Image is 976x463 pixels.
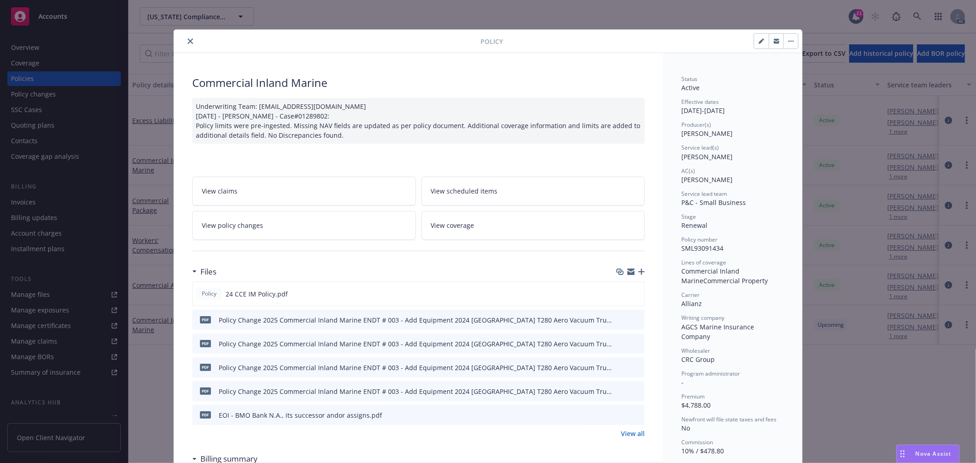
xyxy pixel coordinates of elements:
[703,276,768,285] span: Commercial Property
[681,393,705,400] span: Premium
[681,98,719,106] span: Effective dates
[633,387,641,396] button: preview file
[681,167,695,175] span: AC(s)
[681,378,684,387] span: -
[681,198,746,207] span: P&C - Small Business
[226,289,288,299] span: 24 CCE IM Policy.pdf
[681,415,776,423] span: Newfront will file state taxes and fees
[633,410,641,420] button: preview file
[681,291,700,299] span: Carrier
[480,37,503,46] span: Policy
[681,424,690,432] span: No
[681,258,726,266] span: Lines of coverage
[681,347,710,355] span: Wholesaler
[618,387,626,396] button: download file
[681,152,733,161] span: [PERSON_NAME]
[618,363,626,372] button: download file
[681,370,740,377] span: Program administrator
[681,121,711,129] span: Producer(s)
[681,401,711,409] span: $4,788.00
[681,244,723,253] span: SML93091434
[219,363,615,372] div: Policy Change 2025 Commercial Inland Marine ENDT # 003 - Add Equipment 2024 [GEOGRAPHIC_DATA] T28...
[219,410,382,420] div: EOI - BMO Bank N.A., its successor andor assigns.pdf
[681,144,719,151] span: Service lead(s)
[681,299,702,308] span: Allianz
[681,323,756,341] span: AGCS Marine Insurance Company
[192,98,645,144] div: Underwriting Team: [EMAIL_ADDRESS][DOMAIN_NAME] [DATE] - [PERSON_NAME] - Case#01289802: Policy li...
[421,211,645,240] a: View coverage
[192,177,416,205] a: View claims
[681,190,727,198] span: Service lead team
[618,289,625,299] button: download file
[200,266,216,278] h3: Files
[192,211,416,240] a: View policy changes
[200,290,218,298] span: Policy
[681,98,784,115] div: [DATE] - [DATE]
[219,387,615,396] div: Policy Change 2025 Commercial Inland Marine ENDT # 003 - Add Equipment 2024 [GEOGRAPHIC_DATA] T28...
[202,221,263,230] span: View policy changes
[192,75,645,91] div: Commercial Inland Marine
[681,314,724,322] span: Writing company
[681,267,741,285] span: Commercial Inland Marine
[618,410,626,420] button: download file
[200,364,211,371] span: pdf
[219,339,615,349] div: Policy Change 2025 Commercial Inland Marine ENDT # 003 - Add Equipment 2024 [GEOGRAPHIC_DATA] T28...
[681,236,717,243] span: Policy number
[896,445,960,463] button: Nova Assist
[192,266,216,278] div: Files
[431,186,498,196] span: View scheduled items
[633,339,641,349] button: preview file
[633,363,641,372] button: preview file
[681,447,724,455] span: 10% / $478.80
[185,36,196,47] button: close
[632,289,641,299] button: preview file
[219,315,615,325] div: Policy Change 2025 Commercial Inland Marine ENDT # 003 - Add Equipment 2024 [GEOGRAPHIC_DATA] T28...
[681,83,700,92] span: Active
[618,339,626,349] button: download file
[202,186,237,196] span: View claims
[431,221,475,230] span: View coverage
[681,438,713,446] span: Commission
[681,355,715,364] span: CRC Group
[200,388,211,394] span: pdf
[681,221,707,230] span: Renewal
[916,450,952,458] span: Nova Assist
[618,315,626,325] button: download file
[633,315,641,325] button: preview file
[621,429,645,438] a: View all
[897,445,908,463] div: Drag to move
[421,177,645,205] a: View scheduled items
[681,129,733,138] span: [PERSON_NAME]
[681,75,697,83] span: Status
[681,175,733,184] span: [PERSON_NAME]
[200,316,211,323] span: pdf
[681,213,696,221] span: Stage
[200,411,211,418] span: pdf
[200,340,211,347] span: pdf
